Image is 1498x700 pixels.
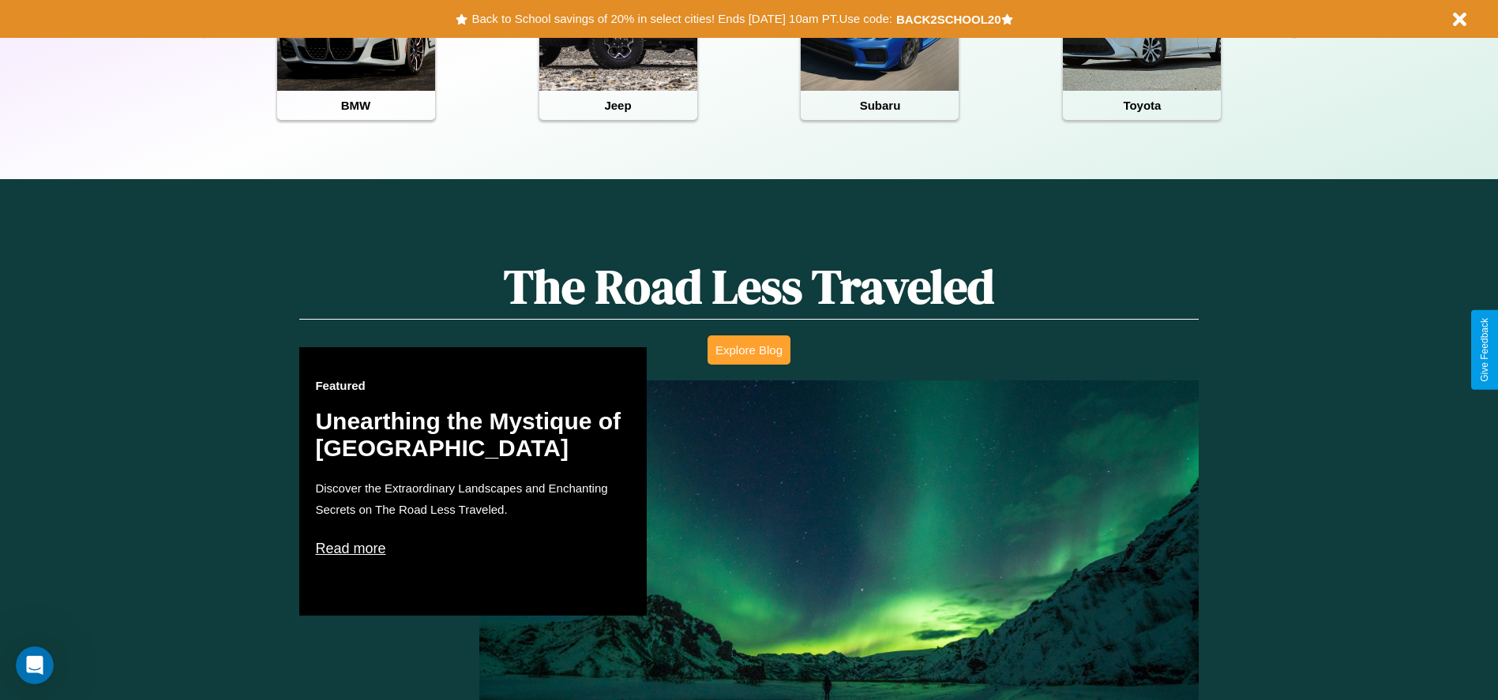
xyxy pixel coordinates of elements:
h4: Jeep [539,91,697,120]
h2: Unearthing the Mystique of [GEOGRAPHIC_DATA] [315,408,631,462]
iframe: Intercom live chat [16,646,54,684]
h1: The Road Less Traveled [299,254,1198,320]
p: Read more [315,536,631,561]
h4: Subaru [801,91,959,120]
h4: Toyota [1063,91,1221,120]
h3: Featured [315,379,631,392]
h4: BMW [277,91,435,120]
button: Back to School savings of 20% in select cities! Ends [DATE] 10am PT.Use code: [467,8,895,30]
div: Give Feedback [1479,318,1490,382]
b: BACK2SCHOOL20 [896,13,1001,26]
p: Discover the Extraordinary Landscapes and Enchanting Secrets on The Road Less Traveled. [315,477,631,520]
button: Explore Blog [708,335,790,365]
